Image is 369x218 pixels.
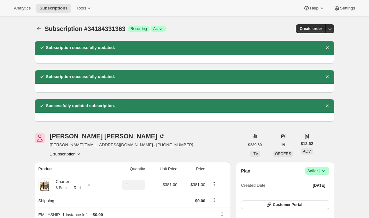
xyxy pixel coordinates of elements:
button: Product actions [209,181,219,188]
span: [DATE] [313,183,325,188]
th: Quantity [107,162,147,176]
button: [DATE] [309,181,329,190]
button: Dismiss notification [323,43,332,52]
span: Subscriptions [39,6,67,11]
h2: Subscription successfully updated. [46,45,115,51]
span: | [319,168,320,173]
span: Settings [340,6,355,11]
span: Active [307,168,327,174]
button: $239.69 [244,141,266,149]
span: Recurring [131,26,147,31]
span: $381.00 [162,182,177,187]
button: Create order [296,24,326,33]
button: Analytics [10,4,34,13]
span: 19 [281,142,285,148]
small: 6 Bottles - Red [56,186,81,190]
span: $381.00 [190,182,205,187]
span: Subscription #34184331363 [45,25,126,32]
div: Charter [51,179,81,191]
span: $239.69 [248,142,262,148]
th: Product [35,162,107,176]
span: ORDERS [275,152,291,156]
th: Shipping [35,194,107,208]
span: Created Date [241,182,265,189]
h2: Plan [241,168,250,174]
th: Price [179,162,207,176]
button: Subscriptions [36,4,71,13]
button: Subscriptions [35,24,44,33]
th: Unit Price [147,162,179,176]
h2: Subscription successfully updated. [46,74,115,80]
span: LTV [252,152,258,156]
button: Help [300,4,328,13]
span: Tools [76,6,86,11]
button: Dismiss notification [323,101,332,110]
button: Customer Portal [241,200,329,209]
span: $12.62 [301,141,313,147]
button: Shipping actions [209,197,219,203]
span: AOV [303,149,311,154]
span: - $0.00 [91,212,103,218]
div: [PERSON_NAME] [PERSON_NAME] [50,133,165,139]
span: Analytics [14,6,31,11]
button: Settings [330,4,359,13]
span: $0.00 [195,198,206,203]
span: [PERSON_NAME][EMAIL_ADDRESS][DOMAIN_NAME] · [PHONE_NUMBER] [50,142,193,148]
button: Dismiss notification [323,72,332,81]
button: Tools [73,4,96,13]
button: 19 [277,141,289,149]
button: Product actions [50,151,82,157]
span: Emily Yuhas [35,133,45,143]
span: Active [153,26,164,31]
span: Customer Portal [273,202,302,207]
div: EMILYSHIP - 1 instance left [38,212,206,218]
h2: Successfully updated subscription. [46,103,115,109]
span: Create order [300,26,322,31]
span: Help [310,6,318,11]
